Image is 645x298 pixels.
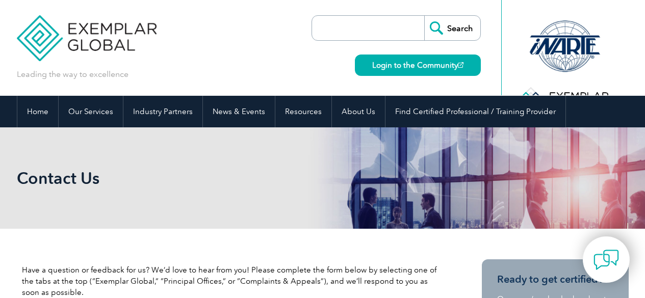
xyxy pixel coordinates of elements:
[424,16,480,40] input: Search
[123,96,202,127] a: Industry Partners
[332,96,385,127] a: About Us
[458,62,463,68] img: open_square.png
[203,96,275,127] a: News & Events
[497,273,613,286] h3: Ready to get certified?
[275,96,331,127] a: Resources
[59,96,123,127] a: Our Services
[17,69,128,80] p: Leading the way to excellence
[17,96,58,127] a: Home
[355,55,481,76] a: Login to the Community
[385,96,565,127] a: Find Certified Professional / Training Provider
[594,247,619,273] img: contact-chat.png
[22,264,440,298] p: Have a question or feedback for us? We’d love to hear from you! Please complete the form below by...
[17,168,408,188] h1: Contact Us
